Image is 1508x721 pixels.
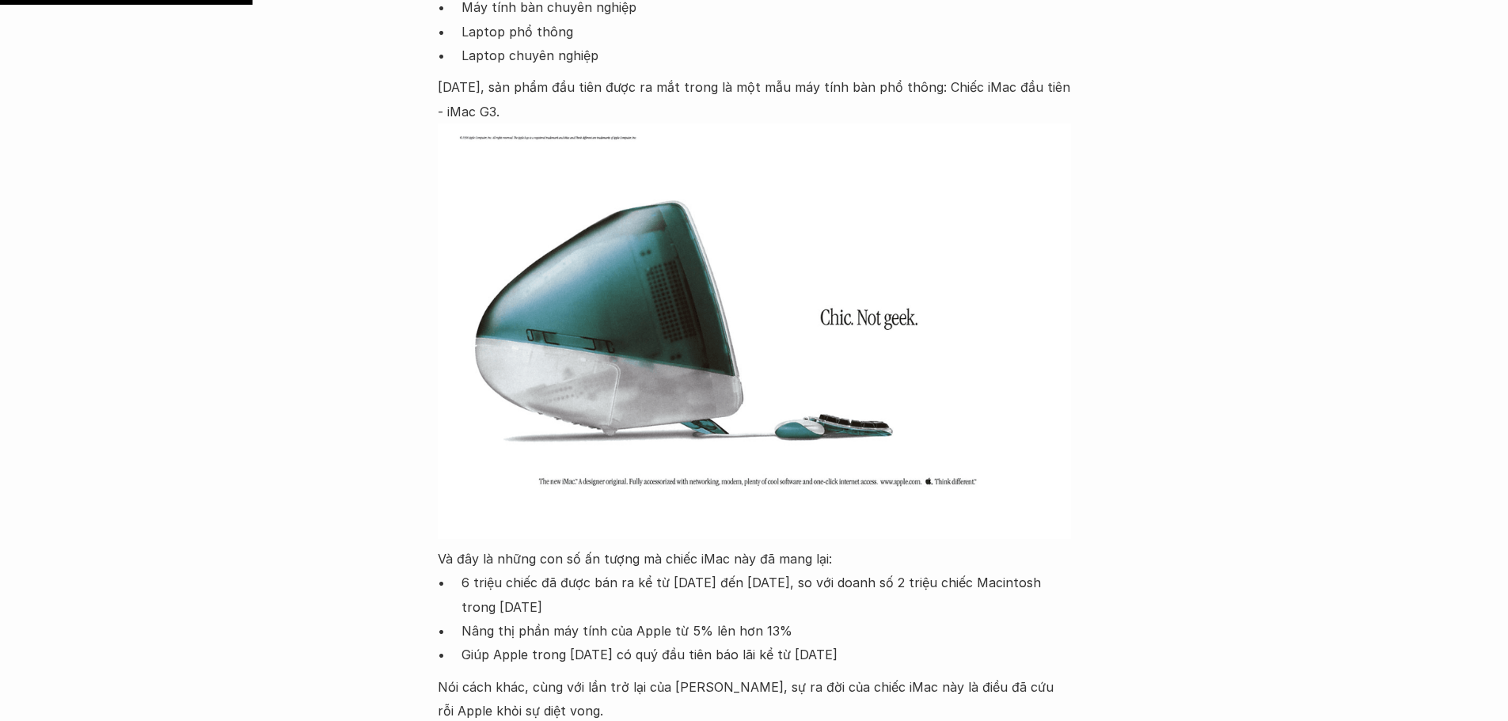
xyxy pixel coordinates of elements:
p: [DATE], sản phẩm đầu tiên được ra mắt trong là một mẫu máy tính bàn phổ thông: Chiếc iMac đầu tiê... [438,75,1071,123]
p: Nâng thị phần máy tính của Apple từ 5% lên hơn 13% [462,619,1071,643]
p: Laptop phổ thông [462,20,1071,44]
p: Giúp Apple trong [DATE] có quý đầu tiên báo lãi kể từ [DATE] [462,643,1071,666]
p: Laptop chuyên nghiệp [462,44,1071,67]
p: 6 triệu chiếc đã được bán ra kể từ [DATE] đến [DATE], so với doanh số 2 triệu chiếc Macintosh tro... [462,571,1071,619]
p: Và đây là những con số ấn tượng mà chiếc iMac này đã mang lại: [438,547,1071,571]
